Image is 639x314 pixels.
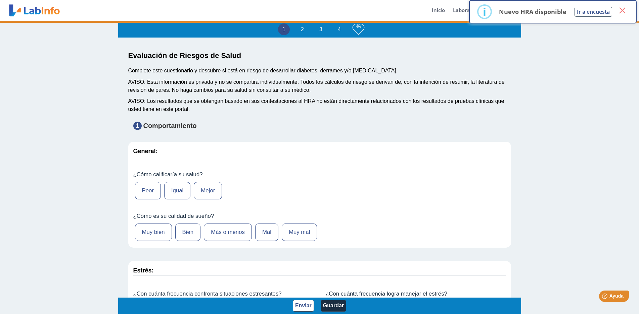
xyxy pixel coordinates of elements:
[483,6,486,18] div: i
[175,224,201,241] label: Bien
[128,67,511,75] div: Complete este cuestionario y descubre si está en riesgo de desarrollar diabetes, derrames y/o [ME...
[133,267,154,274] strong: Estrés:
[333,23,345,35] li: 4
[194,182,222,199] label: Mejor
[325,291,506,297] label: ¿Con cuánta frecuencia logra manejar el estrés?
[579,288,632,307] iframe: Help widget launcher
[164,182,190,199] label: Igual
[133,291,314,297] label: ¿Con cuánta frecuencia confronta situaciones estresantes?
[128,97,511,113] div: AVISO: Los resultados que se obtengan basado en sus contestaciones al HRA no están directamente r...
[133,171,506,178] label: ¿Cómo calificaría su salud?
[353,22,364,31] h3: 4%
[133,213,506,219] label: ¿Cómo es su calidad de sueño?
[293,300,314,312] button: Enviar
[143,122,197,129] strong: Comportamiento
[135,224,172,241] label: Muy bien
[296,23,308,35] li: 2
[133,122,142,130] span: 1
[315,23,327,35] li: 3
[133,148,158,154] strong: General:
[128,78,511,94] div: AVISO: Esta información es privada y no se compartirá individualmente. Todos los cálculos de ries...
[616,4,628,16] button: Close this dialog
[255,224,278,241] label: Mal
[278,23,290,35] li: 1
[128,51,511,60] h3: Evaluación de Riesgos de Salud
[282,224,317,241] label: Muy mal
[135,182,161,199] label: Peor
[499,8,566,16] p: Nuevo HRA disponible
[321,300,346,312] button: Guardar
[575,7,612,17] button: Ir a encuesta
[204,224,252,241] label: Más o menos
